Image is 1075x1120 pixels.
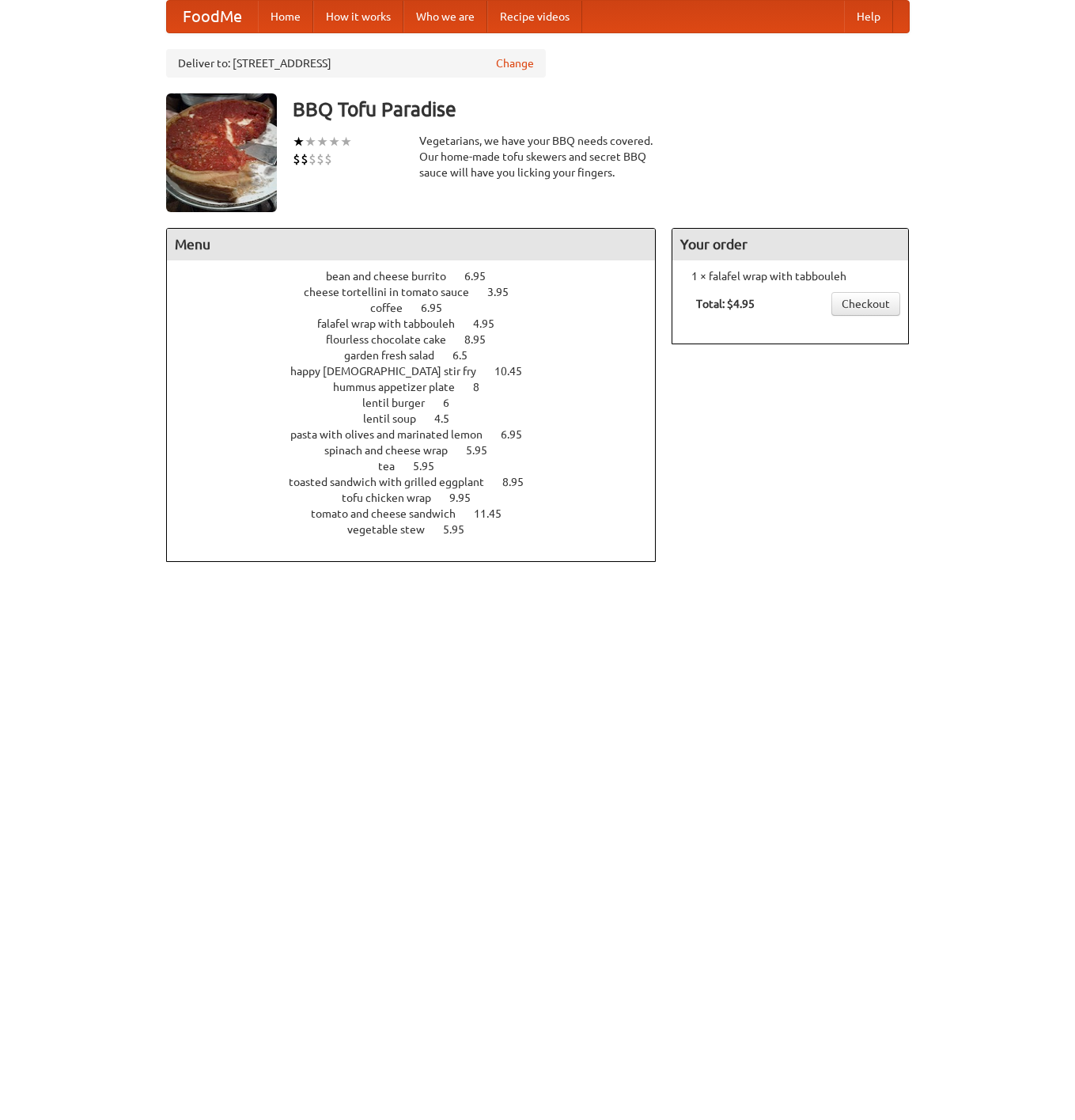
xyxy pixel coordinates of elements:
[696,298,755,310] b: Total: $4.95
[434,412,465,425] span: 4.5
[290,365,492,378] span: happy [DEMOGRAPHIC_DATA] stir fry
[326,270,462,283] span: bean and cheese burrito
[311,507,471,520] span: tomato and cheese sandwich
[363,412,479,425] a: lentil soup 4.5
[324,444,517,457] a: spinach and cheese wrap 5.95
[473,381,495,393] span: 8
[370,302,418,314] span: coffee
[317,317,524,330] a: falafel wrap with tabbouleh 4.95
[167,229,656,260] h4: Menu
[290,428,551,441] a: pasta with olives and marinated lemon 6.95
[464,333,502,346] span: 8.95
[289,476,500,488] span: toasted sandwich with grilled eggplant
[844,1,893,32] a: Help
[362,397,479,409] a: lentil burger 6
[258,1,313,32] a: Home
[326,333,462,346] span: flourless chocolate cake
[344,349,450,362] span: garden fresh salad
[313,1,403,32] a: How it works
[362,397,441,409] span: lentil burger
[324,444,464,457] span: spinach and cheese wrap
[474,507,517,520] span: 11.45
[672,229,908,260] h4: Your order
[344,349,497,362] a: garden fresh salad 6.5
[290,428,498,441] span: pasta with olives and marinated lemon
[333,381,471,393] span: hummus appetizer plate
[347,523,441,536] span: vegetable stew
[342,492,447,504] span: tofu chicken wrap
[289,476,553,488] a: toasted sandwich with grilled eggplant 8.95
[421,302,458,314] span: 6.95
[293,150,301,168] li: $
[680,268,900,284] li: 1 × falafel wrap with tabbouleh
[443,523,480,536] span: 5.95
[311,507,531,520] a: tomato and cheese sandwich 11.45
[166,93,277,212] img: angular.jpg
[317,317,471,330] span: falafel wrap with tabbouleh
[378,460,464,473] a: tea 5.95
[363,412,432,425] span: lentil soup
[326,333,515,346] a: flourless chocolate cake 8.95
[293,93,910,125] h3: BBQ Tofu Paradise
[487,1,582,32] a: Recipe videos
[378,460,411,473] span: tea
[464,270,502,283] span: 6.95
[443,397,465,409] span: 6
[333,381,509,393] a: hummus appetizer plate 8
[326,270,515,283] a: bean and cheese burrito 6.95
[342,492,500,504] a: tofu chicken wrap 9.95
[419,133,657,180] div: Vegetarians, we have your BBQ needs covered. Our home-made tofu skewers and secret BBQ sauce will...
[316,133,328,150] li: ★
[324,150,332,168] li: $
[502,476,539,488] span: 8.95
[340,133,352,150] li: ★
[496,55,534,71] a: Change
[494,365,538,378] span: 10.45
[831,292,900,316] a: Checkout
[413,460,450,473] span: 5.95
[290,365,551,378] a: happy [DEMOGRAPHIC_DATA] stir fry 10.45
[305,133,316,150] li: ★
[347,523,494,536] a: vegetable stew 5.95
[304,286,538,298] a: cheese tortellini in tomato sauce 3.95
[487,286,524,298] span: 3.95
[466,444,503,457] span: 5.95
[473,317,510,330] span: 4.95
[403,1,487,32] a: Who we are
[328,133,340,150] li: ★
[501,428,538,441] span: 6.95
[167,1,258,32] a: FoodMe
[316,150,324,168] li: $
[452,349,483,362] span: 6.5
[370,302,471,314] a: coffee 6.95
[449,492,486,504] span: 9.95
[304,286,485,298] span: cheese tortellini in tomato sauce
[308,150,316,168] li: $
[166,49,546,78] div: Deliver to: [STREET_ADDRESS]
[301,150,308,168] li: $
[293,133,305,150] li: ★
